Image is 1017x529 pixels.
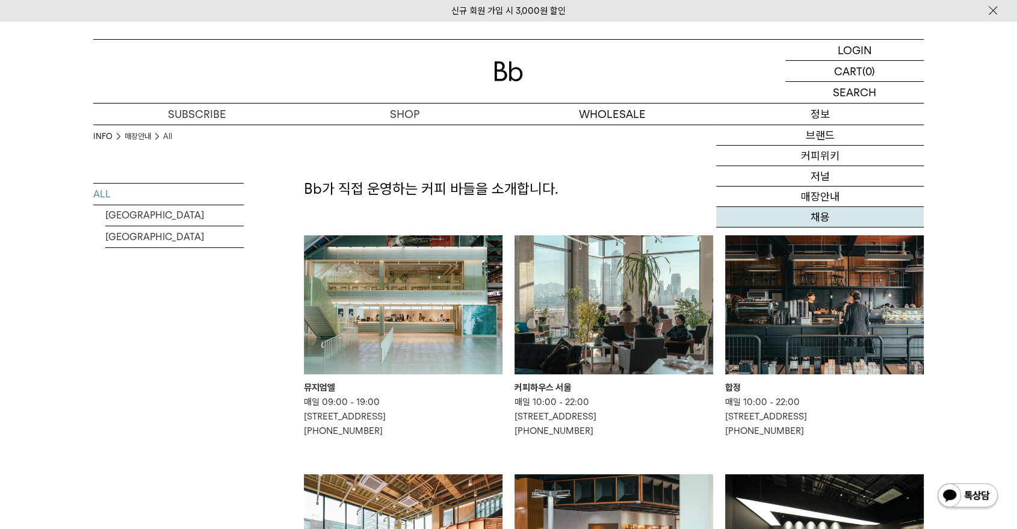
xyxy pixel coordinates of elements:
[304,235,502,374] img: 뮤지엄엘
[515,395,713,438] p: 매일 10:00 - 22:00 [STREET_ADDRESS] [PHONE_NUMBER]
[515,235,713,374] img: 커피하우스 서울
[838,40,872,60] p: LOGIN
[515,380,713,395] div: 커피하우스 서울
[93,184,244,205] a: ALL
[785,61,924,82] a: CART (0)
[725,235,924,374] img: 합정
[451,5,566,16] a: 신규 회원 가입 시 3,000원 할인
[105,226,244,247] a: [GEOGRAPHIC_DATA]
[105,205,244,226] a: [GEOGRAPHIC_DATA]
[93,131,125,143] li: INFO
[304,395,502,438] p: 매일 09:00 - 19:00 [STREET_ADDRESS] [PHONE_NUMBER]
[716,125,924,146] a: 브랜드
[716,207,924,227] a: 채용
[163,131,172,143] a: All
[125,131,151,143] a: 매장안내
[833,82,876,103] p: SEARCH
[515,235,713,438] a: 커피하우스 서울 커피하우스 서울 매일 10:00 - 22:00[STREET_ADDRESS][PHONE_NUMBER]
[301,104,508,125] a: SHOP
[716,187,924,207] a: 매장안내
[725,395,924,438] p: 매일 10:00 - 22:00 [STREET_ADDRESS] [PHONE_NUMBER]
[785,40,924,61] a: LOGIN
[93,104,301,125] a: SUBSCRIBE
[862,61,875,81] p: (0)
[716,146,924,166] a: 커피위키
[716,166,924,187] a: 저널
[494,61,523,81] img: 로고
[304,380,502,395] div: 뮤지엄엘
[304,235,502,438] a: 뮤지엄엘 뮤지엄엘 매일 09:00 - 19:00[STREET_ADDRESS][PHONE_NUMBER]
[834,61,862,81] p: CART
[725,380,924,395] div: 합정
[508,104,716,125] p: WHOLESALE
[304,179,924,199] p: Bb가 직접 운영하는 커피 바들을 소개합니다.
[716,104,924,125] p: 정보
[936,482,999,511] img: 카카오톡 채널 1:1 채팅 버튼
[725,235,924,438] a: 합정 합정 매일 10:00 - 22:00[STREET_ADDRESS][PHONE_NUMBER]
